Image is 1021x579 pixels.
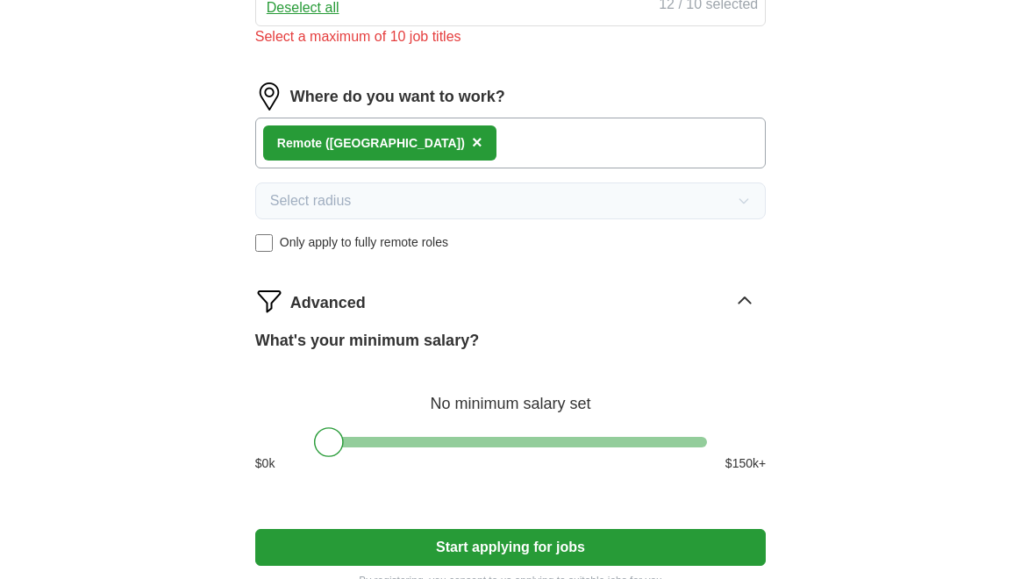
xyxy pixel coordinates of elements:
div: Remote ([GEOGRAPHIC_DATA]) [277,134,465,153]
span: Select radius [270,190,352,211]
img: location.png [255,82,283,111]
div: Select a maximum of 10 job titles [255,26,766,47]
button: × [472,130,482,156]
span: × [472,132,482,152]
input: Only apply to fully remote roles [255,234,273,252]
label: Where do you want to work? [290,85,505,109]
div: No minimum salary set [255,374,766,416]
img: filter [255,287,283,315]
span: Advanced [290,291,366,315]
span: $ 0 k [255,454,275,473]
button: Start applying for jobs [255,529,766,566]
span: $ 150 k+ [725,454,766,473]
button: Select radius [255,182,766,219]
span: Only apply to fully remote roles [280,233,448,252]
label: What's your minimum salary? [255,329,479,353]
